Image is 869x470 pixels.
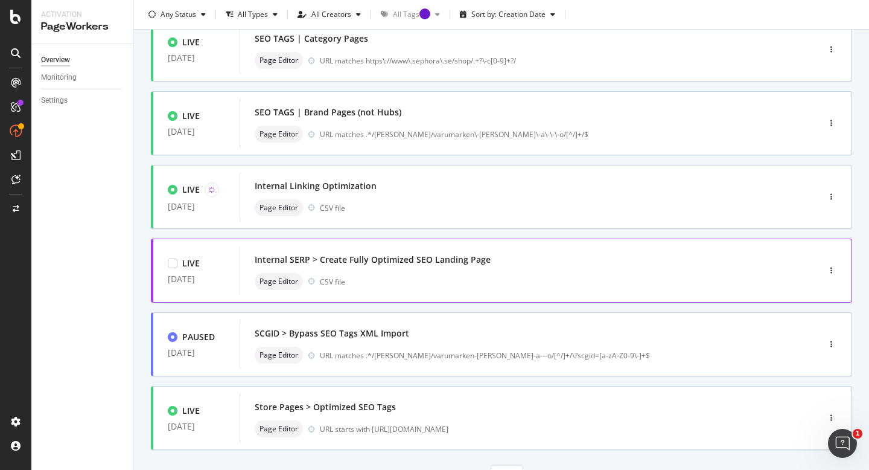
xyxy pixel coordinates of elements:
[41,94,125,107] a: Settings
[255,347,303,364] div: neutral label
[41,94,68,107] div: Settings
[255,180,377,192] div: Internal Linking Optimization
[221,5,282,24] button: All Types
[320,129,768,140] div: URL matches .*/[PERSON_NAME]/varumarken\-[PERSON_NAME]\-a\-\-\-o/[^/]+/$
[255,254,491,266] div: Internal SERP > Create Fully Optimized SEO Landing Page
[182,110,200,122] div: LIVE
[259,204,298,211] span: Page Editor
[259,425,298,433] span: Page Editor
[853,429,862,439] span: 1
[161,11,196,18] div: Any Status
[41,20,124,34] div: PageWorkers
[471,11,546,18] div: Sort by: Creation Date
[41,71,125,84] a: Monitoring
[255,199,303,216] div: neutral label
[255,273,303,290] div: neutral label
[182,405,200,417] div: LIVE
[168,127,225,137] div: [DATE]
[168,274,225,284] div: [DATE]
[182,331,215,343] div: PAUSED
[144,5,211,24] button: Any Status
[320,277,345,287] div: CSV file
[320,56,768,66] div: URL matches https\://www\.sephora\.se/shop/.+?\-c[0-9]+?/
[255,327,409,340] div: SCGID > Bypass SEO Tags XML Import
[238,11,268,18] div: All Types
[419,8,430,19] div: Tooltip anchor
[320,350,768,361] div: URL matches .*/[PERSON_NAME]/varumarken-[PERSON_NAME]-a---o/[^/]+/\?scgid=[a-zA-Z0-9\-]+$
[168,348,225,358] div: [DATE]
[259,57,298,64] span: Page Editor
[168,53,225,63] div: [DATE]
[255,33,368,45] div: SEO TAGS | Category Pages
[376,5,445,24] button: All TagsTooltip anchor
[259,352,298,359] span: Page Editor
[393,11,430,18] div: All Tags
[320,203,345,213] div: CSV file
[182,36,200,48] div: LIVE
[311,11,351,18] div: All Creators
[182,184,200,196] div: LIVE
[293,5,366,24] button: All Creators
[255,401,396,413] div: Store Pages > Optimized SEO Tags
[255,126,303,143] div: neutral label
[255,52,303,69] div: neutral label
[182,257,200,269] div: LIVE
[455,5,560,24] button: Sort by: Creation Date
[255,420,303,437] div: neutral label
[41,10,124,20] div: Activation
[41,71,77,84] div: Monitoring
[41,54,70,66] div: Overview
[320,424,768,434] div: URL starts with [URL][DOMAIN_NAME]
[41,54,125,66] a: Overview
[828,429,857,458] iframe: Intercom live chat
[259,130,298,138] span: Page Editor
[255,106,401,118] div: SEO TAGS | Brand Pages (not Hubs)
[259,278,298,285] span: Page Editor
[168,422,225,431] div: [DATE]
[168,202,225,211] div: [DATE]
